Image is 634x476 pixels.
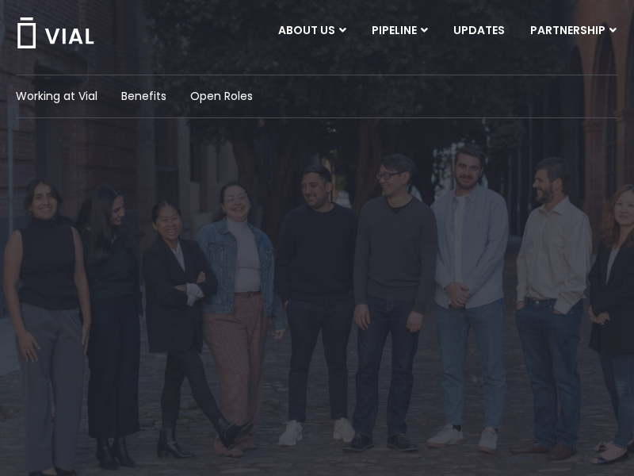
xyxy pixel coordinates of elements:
a: ABOUT USMenu Toggle [265,17,358,44]
img: Vial Logo [16,17,95,48]
a: PIPELINEMenu Toggle [359,17,440,44]
a: UPDATES [441,17,517,44]
a: Open Roles [190,88,253,105]
a: Benefits [121,88,166,105]
a: PARTNERSHIPMenu Toggle [518,17,629,44]
a: Working at Vial [16,88,97,105]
